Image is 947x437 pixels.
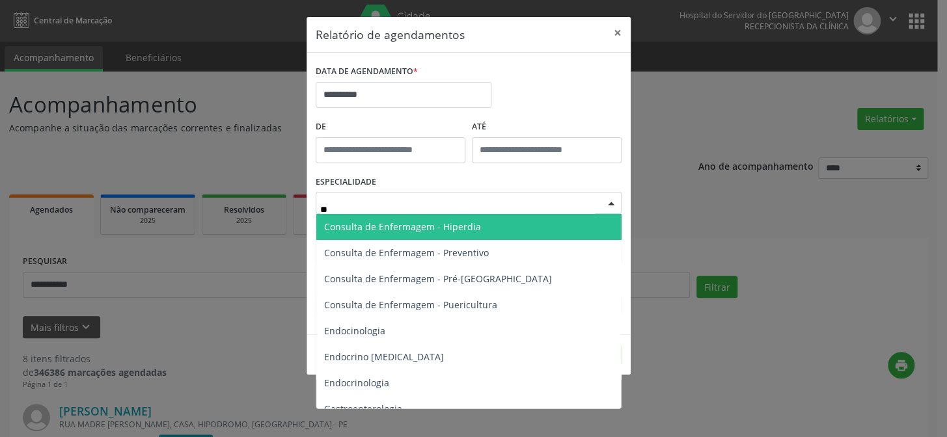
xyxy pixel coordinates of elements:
span: Consulta de Enfermagem - Puericultura [324,298,497,311]
span: Gastroenterologia [324,403,402,415]
h5: Relatório de agendamentos [316,26,465,43]
label: DATA DE AGENDAMENTO [316,62,418,82]
span: Consulta de Enfermagem - Hiperdia [324,220,481,233]
button: Close [605,17,631,49]
span: Endocrinologia [324,377,389,389]
label: ATÉ [472,117,622,137]
span: Endocrino [MEDICAL_DATA] [324,351,444,363]
label: De [316,117,465,137]
span: Consulta de Enfermagem - Pré-[GEOGRAPHIC_DATA] [324,272,552,285]
span: Consulta de Enfermagem - Preventivo [324,246,489,259]
label: ESPECIALIDADE [316,172,376,192]
span: Endocinologia [324,324,385,337]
